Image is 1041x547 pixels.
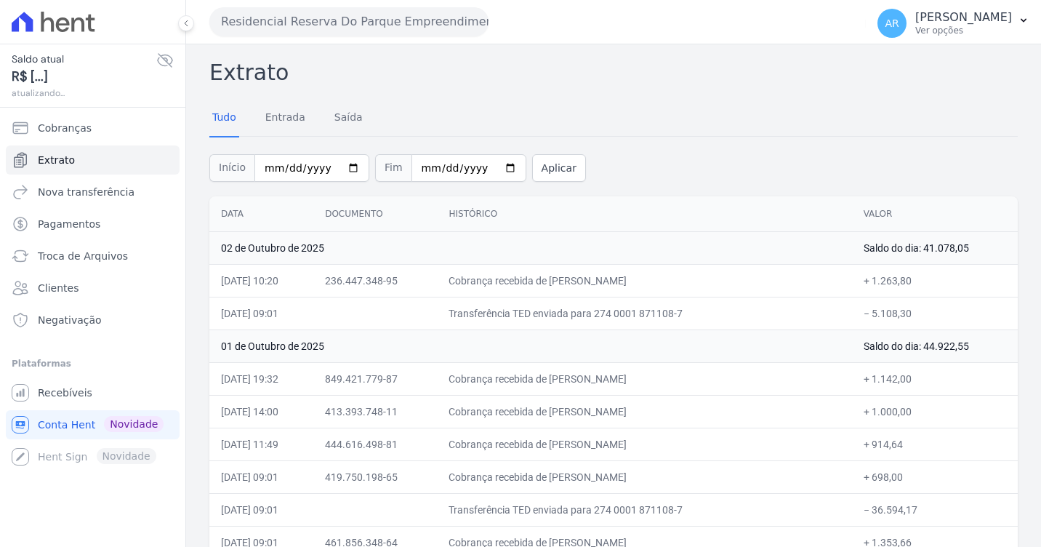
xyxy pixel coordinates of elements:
td: [DATE] 09:01 [209,460,313,493]
span: Negativação [38,313,102,327]
div: Plataformas [12,355,174,372]
span: Pagamentos [38,217,100,231]
button: Residencial Reserva Do Parque Empreendimento Imobiliario LTDA [209,7,489,36]
span: Nova transferência [38,185,134,199]
a: Extrato [6,145,180,175]
a: Negativação [6,306,180,335]
td: Cobrança recebida de [PERSON_NAME] [437,395,851,428]
td: + 914,64 [852,428,1018,460]
span: R$ [...] [12,67,156,87]
a: Entrada [262,100,308,137]
span: Cobranças [38,121,92,135]
td: Saldo do dia: 44.922,55 [852,330,1018,362]
td: + 1.263,80 [852,264,1018,297]
td: Cobrança recebida de [PERSON_NAME] [437,460,851,493]
td: Saldo do dia: 41.078,05 [852,231,1018,264]
p: [PERSON_NAME] [915,10,1012,25]
span: Fim [375,154,411,182]
a: Nova transferência [6,177,180,207]
td: [DATE] 14:00 [209,395,313,428]
td: Transferência TED enviada para 274 0001 871108-7 [437,493,851,526]
span: Clientes [38,281,79,295]
td: [DATE] 09:01 [209,297,313,330]
td: [DATE] 11:49 [209,428,313,460]
span: Conta Hent [38,418,95,432]
td: Transferência TED enviada para 274 0001 871108-7 [437,297,851,330]
td: [DATE] 10:20 [209,264,313,297]
a: Pagamentos [6,209,180,239]
h2: Extrato [209,56,1018,89]
a: Tudo [209,100,239,137]
td: [DATE] 09:01 [209,493,313,526]
td: Cobrança recebida de [PERSON_NAME] [437,264,851,297]
th: Data [209,196,313,232]
td: 849.421.779-87 [313,362,437,395]
a: Troca de Arquivos [6,241,180,271]
td: 419.750.198-65 [313,460,437,493]
td: + 698,00 [852,460,1018,493]
nav: Sidebar [12,113,174,471]
a: Recebíveis [6,378,180,407]
td: [DATE] 19:32 [209,362,313,395]
span: AR [885,18,899,28]
a: Conta Hent Novidade [6,410,180,439]
td: 413.393.748-11 [313,395,437,428]
td: − 5.108,30 [852,297,1018,330]
td: 01 de Outubro de 2025 [209,330,852,362]
span: Novidade [104,416,164,432]
th: Documento [313,196,437,232]
a: Clientes [6,273,180,303]
td: + 1.142,00 [852,362,1018,395]
td: 02 de Outubro de 2025 [209,231,852,264]
td: 444.616.498-81 [313,428,437,460]
th: Valor [852,196,1018,232]
td: − 36.594,17 [852,493,1018,526]
a: Saída [331,100,366,137]
button: Aplicar [532,154,586,182]
span: Saldo atual [12,52,156,67]
th: Histórico [437,196,851,232]
a: Cobranças [6,113,180,143]
span: atualizando... [12,87,156,100]
td: Cobrança recebida de [PERSON_NAME] [437,428,851,460]
td: 236.447.348-95 [313,264,437,297]
td: + 1.000,00 [852,395,1018,428]
button: AR [PERSON_NAME] Ver opções [866,3,1041,44]
td: Cobrança recebida de [PERSON_NAME] [437,362,851,395]
span: Extrato [38,153,75,167]
span: Recebíveis [38,386,92,400]
p: Ver opções [915,25,1012,36]
span: Início [209,154,254,182]
span: Troca de Arquivos [38,249,128,263]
